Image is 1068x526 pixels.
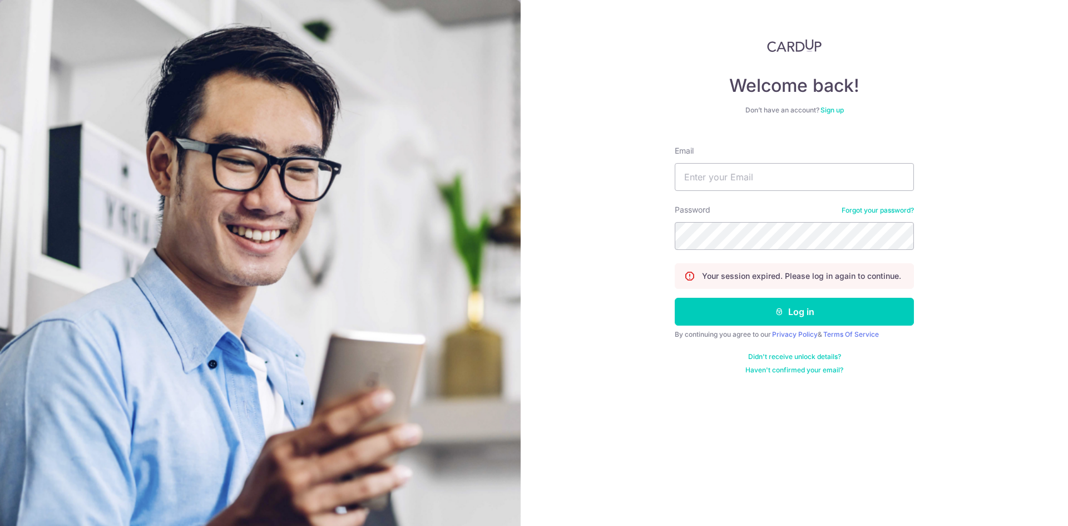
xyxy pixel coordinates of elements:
div: By continuing you agree to our & [675,330,914,339]
button: Log in [675,298,914,326]
label: Email [675,145,694,156]
div: Don’t have an account? [675,106,914,115]
a: Forgot your password? [842,206,914,215]
a: Privacy Policy [772,330,818,338]
a: Sign up [820,106,844,114]
input: Enter your Email [675,163,914,191]
img: CardUp Logo [767,39,822,52]
a: Terms Of Service [823,330,879,338]
a: Haven't confirmed your email? [745,366,843,375]
label: Password [675,204,710,215]
p: Your session expired. Please log in again to continue. [702,271,901,282]
a: Didn't receive unlock details? [748,352,841,361]
h4: Welcome back! [675,75,914,97]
